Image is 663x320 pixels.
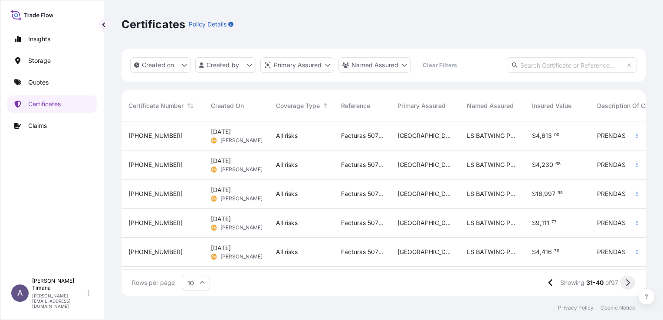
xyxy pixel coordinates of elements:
[586,278,604,287] span: 31-40
[544,191,555,197] span: 997
[341,101,370,110] span: Reference
[542,249,552,255] span: 416
[532,101,571,110] span: Insured Value
[128,131,183,140] span: [PHONE_NUMBER]
[7,30,97,48] a: Insights
[536,249,540,255] span: 4
[536,133,540,139] span: 4
[551,221,557,224] span: 77
[7,117,97,134] a: Claims
[211,244,231,252] span: [DATE]
[423,61,457,69] p: Clear Filters
[28,100,61,108] p: Certificates
[341,160,384,169] span: Facturas 5076198635, 5076198637
[128,189,183,198] span: [PHONE_NUMBER]
[32,278,86,291] p: [PERSON_NAME] Timana
[397,131,453,140] span: [GEOGRAPHIC_DATA]
[142,61,174,69] p: Created on
[507,57,637,73] input: Search Certificate or Reference...
[274,61,322,69] p: Primary Assured
[341,219,384,227] span: Facturas 5076198610, 5076198603, 5076198615
[556,192,557,195] span: .
[536,220,540,226] span: 9
[532,191,536,197] span: $
[128,101,184,110] span: Certificate Number
[532,249,536,255] span: $
[276,101,320,110] span: Coverage Type
[467,248,518,256] span: LS BATWING PERU SRL
[467,160,518,169] span: LS BATWING PERU SRL
[185,101,196,111] button: Sort
[351,61,398,69] p: Named Assured
[220,253,263,260] span: [PERSON_NAME]
[28,121,47,130] p: Claims
[220,195,263,202] span: [PERSON_NAME]
[17,289,23,297] span: A
[7,52,97,69] a: Storage
[552,250,554,253] span: .
[552,134,554,137] span: .
[542,133,552,139] span: 613
[211,157,231,165] span: [DATE]
[211,194,217,203] span: SM
[597,101,658,110] span: Description Of Cargo
[532,133,536,139] span: $
[397,101,446,110] span: Primary Assured
[220,166,263,173] span: [PERSON_NAME]
[532,220,536,226] span: $
[276,131,298,140] span: All risks
[211,223,217,232] span: SM
[195,57,256,73] button: createdBy Filter options
[130,57,191,73] button: createdOn Filter options
[276,189,298,198] span: All risks
[558,192,563,195] span: 98
[467,101,514,110] span: Named Assured
[550,221,551,224] span: .
[211,136,217,145] span: SM
[397,160,453,169] span: [GEOGRAPHIC_DATA]
[32,293,86,309] p: [PERSON_NAME][EMAIL_ADDRESS][DOMAIN_NAME]
[341,189,384,198] span: Facturas 5077378176, 5077378179, 5077378178 y [PERSON_NAME]
[220,137,263,144] span: [PERSON_NAME]
[397,219,453,227] span: [GEOGRAPHIC_DATA]
[28,35,50,43] p: Insights
[542,220,549,226] span: 111
[554,250,559,253] span: 76
[211,215,231,223] span: [DATE]
[189,20,226,29] p: Policy Details
[605,278,618,287] span: of 97
[7,95,97,113] a: Certificates
[601,304,635,311] a: Cookie Notice
[467,189,518,198] span: LS BATWING PERU SRL
[7,74,97,91] a: Quotes
[211,127,231,136] span: [DATE]
[338,57,411,73] button: cargoOwner Filter options
[560,278,584,287] span: Showing
[536,191,542,197] span: 16
[260,57,334,73] button: distributor Filter options
[536,162,540,168] span: 4
[397,248,453,256] span: [GEOGRAPHIC_DATA]
[415,58,464,72] button: Clear Filters
[211,186,231,194] span: [DATE]
[128,248,183,256] span: [PHONE_NUMBER]
[542,191,544,197] span: ,
[542,162,553,168] span: 230
[555,163,561,166] span: 68
[220,224,263,231] span: [PERSON_NAME]
[341,131,384,140] span: Facturas 5076198613, 5076305093
[540,133,542,139] span: ,
[211,252,217,261] span: SM
[540,162,542,168] span: ,
[128,219,183,227] span: [PHONE_NUMBER]
[554,134,559,137] span: 00
[540,220,542,226] span: ,
[28,78,49,87] p: Quotes
[207,61,240,69] p: Created by
[558,304,594,311] a: Privacy Policy
[341,248,384,256] span: Facturas 5076198623, 5076198621
[211,165,217,174] span: SM
[132,278,175,287] span: Rows per page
